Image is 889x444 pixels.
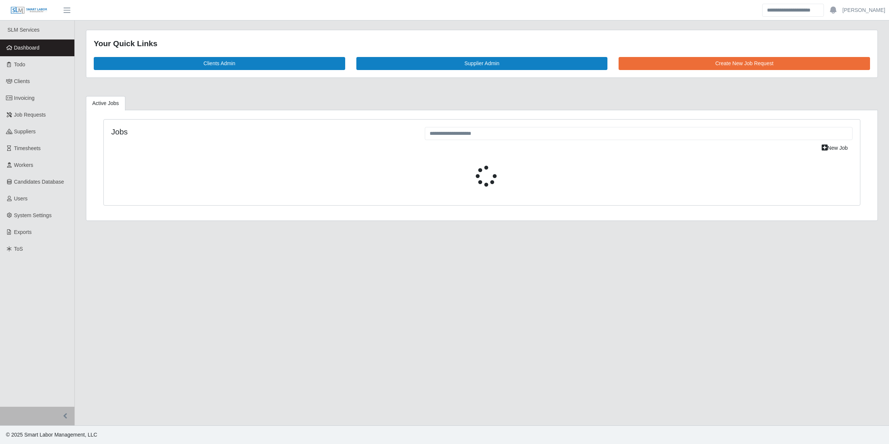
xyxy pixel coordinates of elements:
[14,212,52,218] span: System Settings
[356,57,608,70] a: Supplier Admin
[14,179,64,185] span: Candidates Database
[14,129,36,134] span: Suppliers
[762,4,824,17] input: Search
[14,95,35,101] span: Invoicing
[10,6,48,15] img: SLM Logo
[94,38,870,50] div: Your Quick Links
[14,145,41,151] span: Timesheets
[94,57,345,70] a: Clients Admin
[14,45,40,51] span: Dashboard
[14,196,28,202] span: Users
[843,6,885,14] a: [PERSON_NAME]
[14,162,33,168] span: Workers
[619,57,870,70] a: Create New Job Request
[14,112,46,118] span: Job Requests
[111,127,414,136] h4: Jobs
[6,432,97,438] span: © 2025 Smart Labor Management, LLC
[14,246,23,252] span: ToS
[7,27,39,33] span: SLM Services
[86,96,125,111] a: Active Jobs
[14,61,25,67] span: Todo
[817,142,853,155] a: New Job
[14,229,32,235] span: Exports
[14,78,30,84] span: Clients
